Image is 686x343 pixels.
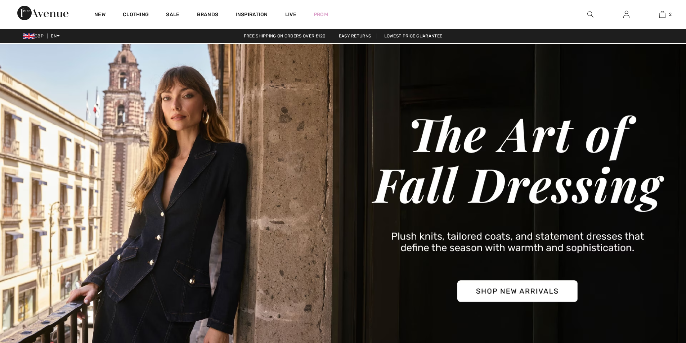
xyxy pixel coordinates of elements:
a: Free shipping on orders over ₤120 [238,33,332,39]
a: Prom [314,11,328,18]
a: Clothing [123,12,149,19]
span: Inspiration [236,12,268,19]
a: Brands [197,12,219,19]
img: search the website [587,10,593,19]
a: Sign In [618,10,635,19]
span: GBP [23,33,46,39]
img: My Bag [659,10,665,19]
a: Live [285,11,296,18]
img: My Info [623,10,629,19]
a: New [94,12,106,19]
img: UK Pound [23,33,35,39]
a: Easy Returns [333,33,377,39]
a: 2 [645,10,680,19]
img: 1ère Avenue [17,6,68,20]
span: 2 [669,11,672,18]
span: EN [51,33,60,39]
a: Lowest Price Guarantee [378,33,448,39]
a: Sale [166,12,179,19]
